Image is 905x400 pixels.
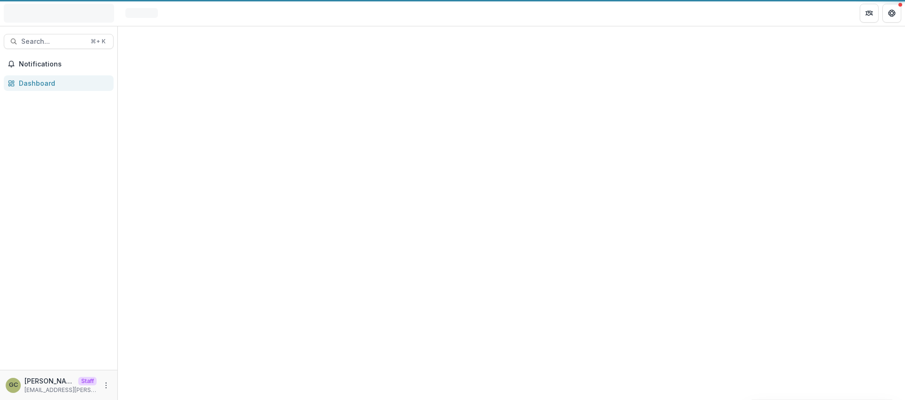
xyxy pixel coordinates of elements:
a: Dashboard [4,75,114,91]
span: Search... [21,38,85,46]
button: More [100,380,112,391]
button: Get Help [882,4,901,23]
button: Notifications [4,57,114,72]
div: ⌘ + K [89,36,107,47]
p: Staff [78,377,97,385]
nav: breadcrumb [122,6,162,20]
p: [EMAIL_ADDRESS][PERSON_NAME][DOMAIN_NAME] [25,386,97,394]
button: Search... [4,34,114,49]
button: Partners [860,4,879,23]
div: Dashboard [19,78,106,88]
div: Grace Chang [9,382,18,388]
span: Notifications [19,60,110,68]
p: [PERSON_NAME] [25,376,74,386]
